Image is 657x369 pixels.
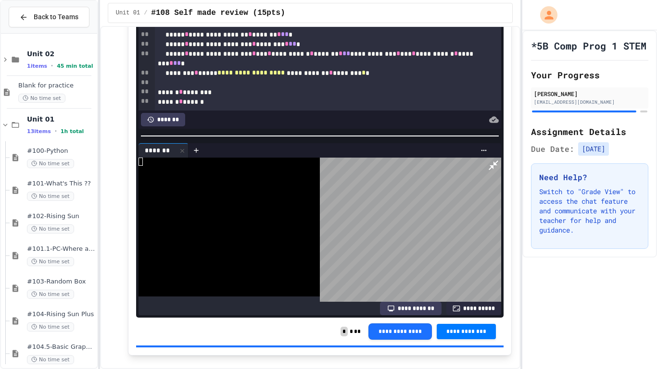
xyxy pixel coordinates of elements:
[578,142,609,156] span: [DATE]
[18,94,65,103] span: No time set
[61,128,84,135] span: 1h total
[116,9,140,17] span: Unit 01
[27,128,51,135] span: 13 items
[27,180,95,188] span: #101-What's This ??
[27,192,74,201] span: No time set
[27,63,47,69] span: 1 items
[27,245,95,253] span: #101.1-PC-Where am I?
[530,4,560,26] div: My Account
[144,9,147,17] span: /
[51,62,53,70] span: •
[27,115,95,123] span: Unit 01
[531,125,648,138] h2: Assignment Details
[9,7,89,27] button: Back to Teams
[27,343,95,351] span: #104.5-Basic Graphics Review
[531,39,646,52] h1: *5B Comp Prog 1 STEM
[27,355,74,364] span: No time set
[531,143,574,155] span: Due Date:
[57,63,93,69] span: 45 min total
[27,310,95,319] span: #104-Rising Sun Plus
[539,172,640,183] h3: Need Help?
[534,98,645,106] div: [EMAIL_ADDRESS][DOMAIN_NAME]
[27,159,74,168] span: No time set
[18,82,95,90] span: Blank for practice
[27,147,95,155] span: #100-Python
[27,278,95,286] span: #103-Random Box
[27,290,74,299] span: No time set
[27,49,95,58] span: Unit 02
[151,7,285,19] span: #108 Self made review (15pts)
[534,89,645,98] div: [PERSON_NAME]
[531,68,648,82] h2: Your Progress
[34,12,78,22] span: Back to Teams
[55,127,57,135] span: •
[539,187,640,235] p: Switch to "Grade View" to access the chat feature and communicate with your teacher for help and ...
[27,322,74,332] span: No time set
[27,212,95,221] span: #102-Rising Sun
[27,257,74,266] span: No time set
[27,224,74,234] span: No time set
